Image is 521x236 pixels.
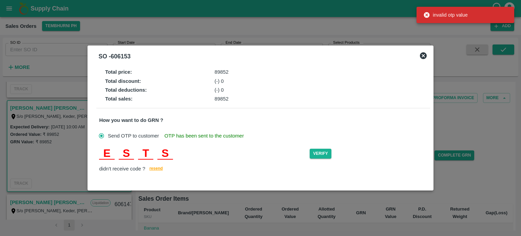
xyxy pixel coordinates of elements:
[145,165,167,174] button: resend
[214,69,228,75] span: 89852
[165,132,244,140] span: OTP has been sent to the customer
[105,96,133,102] strong: Total sales :
[310,149,331,159] button: Verify
[105,69,132,75] strong: Total price :
[99,165,427,174] div: didn't receive code ?
[105,78,141,84] strong: Total discount :
[149,165,163,172] span: resend
[214,96,228,102] span: 89852
[99,117,163,123] strong: How you want to do GRN ?
[214,87,224,93] span: (-) 0
[108,132,159,140] span: Send OTP to customer
[214,78,224,84] span: (-) 0
[99,52,131,61] div: SO - 606153
[423,9,468,21] div: invalid otp value
[105,87,147,93] strong: Total deductions :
